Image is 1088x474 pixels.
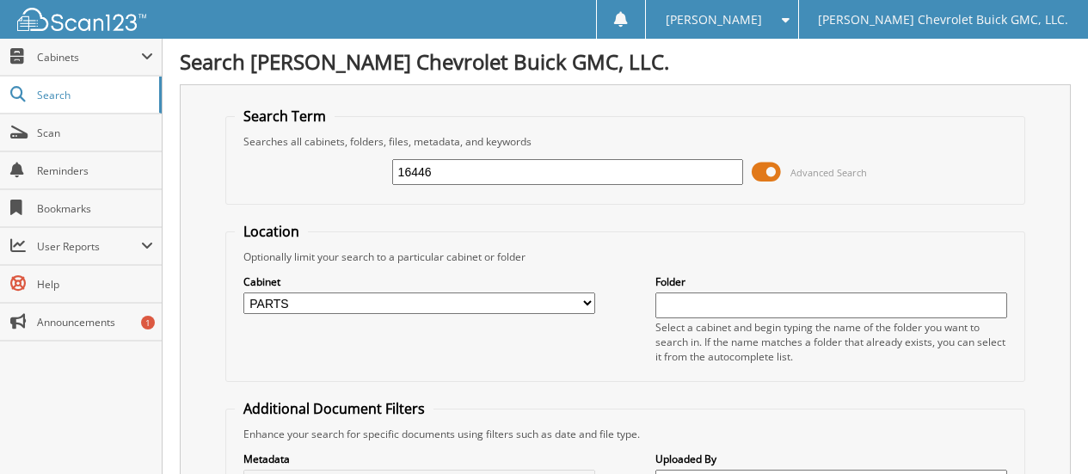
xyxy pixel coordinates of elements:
legend: Search Term [235,107,335,126]
div: 1 [141,316,155,329]
label: Folder [655,274,1007,289]
span: [PERSON_NAME] Chevrolet Buick GMC, LLC. [818,15,1068,25]
span: Search [37,88,151,102]
span: Advanced Search [790,166,867,179]
span: Bookmarks [37,201,153,216]
span: User Reports [37,239,141,254]
label: Metadata [243,452,595,466]
div: Optionally limit your search to a particular cabinet or folder [235,249,1016,264]
span: Announcements [37,315,153,329]
span: Reminders [37,163,153,178]
span: Cabinets [37,50,141,65]
label: Uploaded By [655,452,1007,466]
label: Cabinet [243,274,595,289]
legend: Additional Document Filters [235,399,433,418]
span: Help [37,277,153,292]
h1: Search [PERSON_NAME] Chevrolet Buick GMC, LLC. [180,47,1071,76]
div: Select a cabinet and begin typing the name of the folder you want to search in. If the name match... [655,320,1007,364]
div: Enhance your search for specific documents using filters such as date and file type. [235,427,1016,441]
span: [PERSON_NAME] [666,15,762,25]
img: scan123-logo-white.svg [17,8,146,31]
legend: Location [235,222,308,241]
div: Searches all cabinets, folders, files, metadata, and keywords [235,134,1016,149]
span: Scan [37,126,153,140]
